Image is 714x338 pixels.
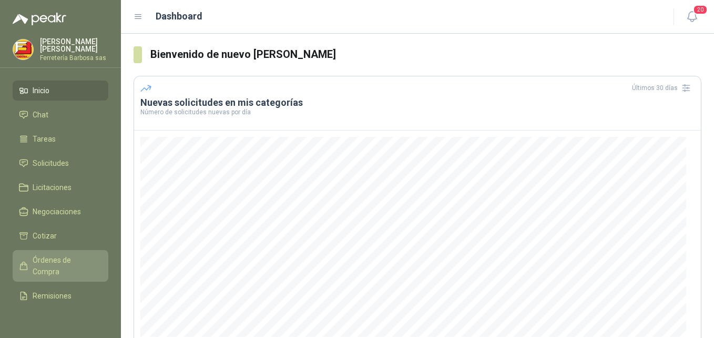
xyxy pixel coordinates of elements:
[33,133,56,145] span: Tareas
[693,5,708,15] span: 20
[682,7,701,26] button: 20
[13,310,108,330] a: Configuración
[13,250,108,282] a: Órdenes de Compra
[13,39,33,59] img: Company Logo
[33,290,72,302] span: Remisiones
[33,254,98,277] span: Órdenes de Compra
[156,9,202,24] h1: Dashboard
[33,109,48,121] span: Chat
[13,177,108,197] a: Licitaciones
[13,202,108,222] a: Negociaciones
[33,182,72,193] span: Licitaciones
[13,286,108,306] a: Remisiones
[140,109,695,115] p: Número de solicitudes nuevas por día
[13,129,108,149] a: Tareas
[13,153,108,173] a: Solicitudes
[632,79,695,96] div: Últimos 30 días
[33,230,57,242] span: Cotizar
[13,226,108,246] a: Cotizar
[40,38,108,53] p: [PERSON_NAME] [PERSON_NAME]
[13,13,66,25] img: Logo peakr
[150,46,701,63] h3: Bienvenido de nuevo [PERSON_NAME]
[33,206,81,217] span: Negociaciones
[13,81,108,101] a: Inicio
[33,85,49,96] span: Inicio
[140,96,695,109] h3: Nuevas solicitudes en mis categorías
[13,105,108,125] a: Chat
[33,157,69,169] span: Solicitudes
[40,55,108,61] p: Ferretería Barbosa sas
